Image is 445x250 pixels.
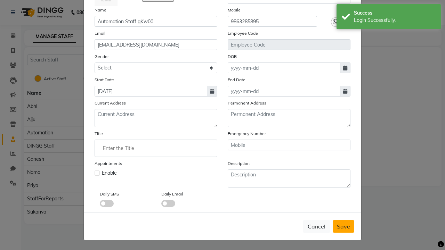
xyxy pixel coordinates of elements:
[95,160,122,167] label: Appointments
[95,16,217,27] input: Name
[161,191,183,197] label: Daily Email
[95,77,114,83] label: Start Date
[95,53,109,60] label: Gender
[95,30,105,36] label: Email
[228,30,258,36] label: Employee Code
[228,62,340,73] input: yyyy-mm-dd
[228,100,266,106] label: Permanent Address
[95,39,217,50] input: Email
[95,7,106,13] label: Name
[303,220,330,233] button: Cancel
[228,16,317,27] input: Mobile
[228,53,237,60] label: DOB
[228,160,250,167] label: Description
[228,77,245,83] label: End Date
[228,7,241,13] label: Mobile
[98,141,214,155] input: Enter the Title
[354,17,436,24] div: Login Successfully.
[333,220,354,233] button: Save
[95,131,103,137] label: Title
[95,86,207,97] input: yyyy-mm-dd
[228,39,350,50] input: Employee Code
[95,100,126,106] label: Current Address
[228,131,266,137] label: Emergency Number
[228,140,350,150] input: Mobile
[228,86,340,97] input: yyyy-mm-dd
[100,191,119,197] label: Daily SMS
[102,169,117,177] span: Enable
[337,223,350,230] span: Save
[354,9,436,17] div: Success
